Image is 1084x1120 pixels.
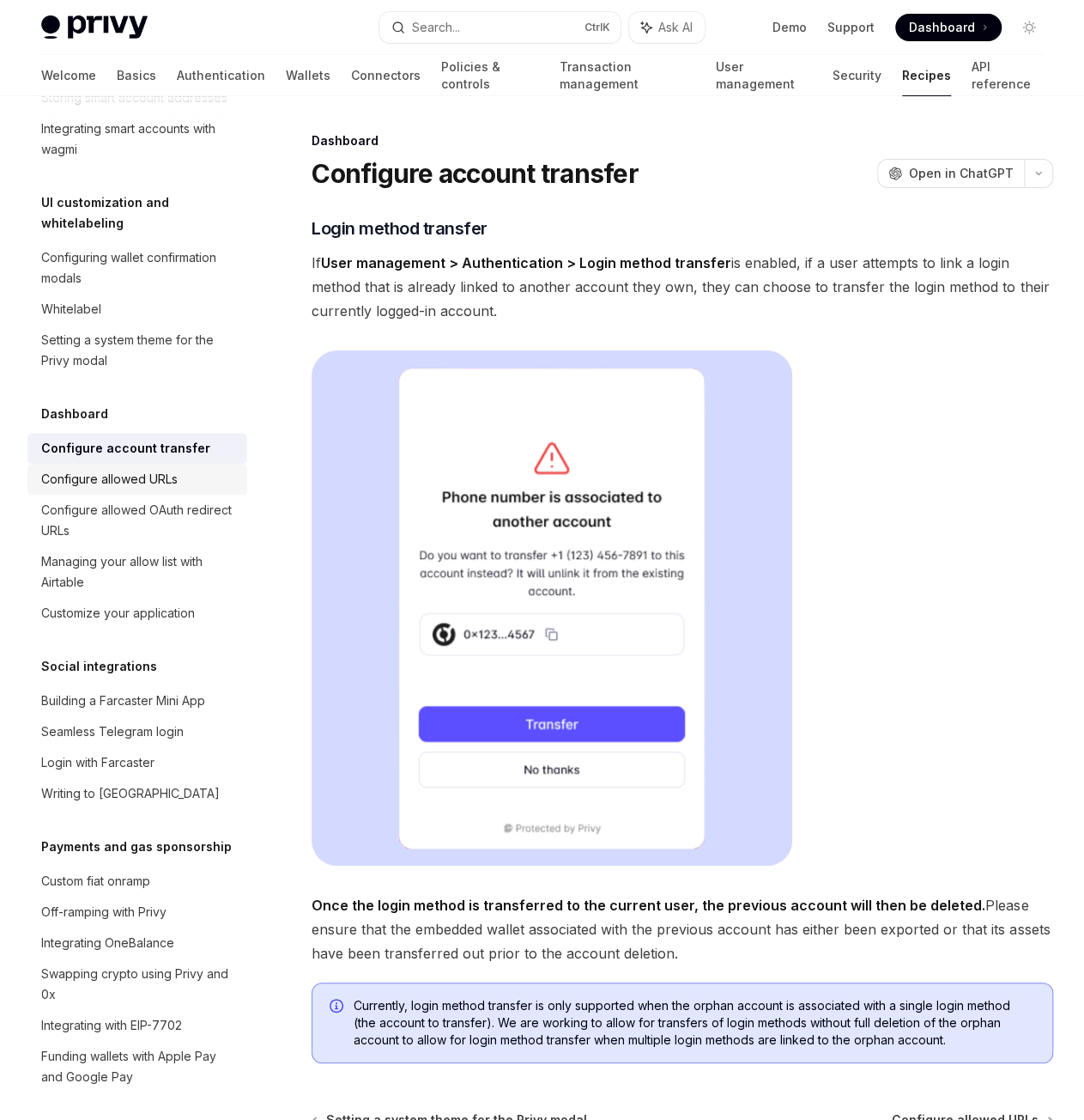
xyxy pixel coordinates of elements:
a: Authentication [177,55,265,96]
a: Custom fiat onramp [27,866,247,897]
span: Ask AI [658,19,693,36]
a: Customize your application [27,598,247,629]
div: Setting a system theme for the Privy modal [41,330,237,371]
div: Swapping crypto using Privy and 0x [41,964,237,1005]
a: Integrating with EIP-7702 [27,1010,247,1041]
div: Login with Farcaster [41,752,154,773]
a: API reference [972,55,1043,96]
div: Integrating smart accounts with wagmi [41,119,237,160]
a: Seamless Telegram login [27,716,247,747]
span: Please ensure that the embedded wallet associated with the previous account has either been expor... [312,893,1053,965]
a: Configuring wallet confirmation modals [27,242,247,294]
div: Seamless Telegram login [41,721,184,742]
a: Transaction management [560,55,695,96]
a: Whitelabel [27,294,247,325]
h5: Social integrations [41,656,157,677]
a: Integrating OneBalance [27,928,247,959]
h5: Payments and gas sponsorship [41,837,232,857]
div: Managing your allow list with Airtable [41,551,237,593]
h5: UI customization and whitelabeling [41,192,247,234]
a: Login with Farcaster [27,747,247,778]
a: Off-ramping with Privy [27,897,247,928]
a: Connectors [351,55,421,96]
div: Search... [412,17,460,38]
span: Open in ChatGPT [909,165,1014,182]
img: Sample account transfer flow [312,350,792,866]
div: Whitelabel [41,299,101,320]
a: Configure allowed OAuth redirect URLs [27,495,247,546]
div: Customize your application [41,603,195,624]
strong: Once the login method is transferred to the current user, the previous account will then be deleted. [312,897,985,914]
div: Configure allowed URLs [41,469,178,490]
a: Wallets [286,55,330,96]
span: Ctrl K [584,21,610,34]
button: Ask AI [629,12,705,43]
div: Dashboard [312,132,1053,149]
button: Open in ChatGPT [877,159,1024,188]
div: Building a Farcaster Mini App [41,691,205,711]
span: Login method transfer [312,216,487,240]
div: Integrating OneBalance [41,933,174,953]
img: light logo [41,15,148,40]
a: Policies & controls [441,55,539,96]
div: Writing to [GEOGRAPHIC_DATA] [41,783,220,804]
div: Configuring wallet confirmation modals [41,247,237,289]
a: Managing your allow list with Airtable [27,546,247,598]
a: Dashboard [895,14,1002,41]
h1: Configure account transfer [312,158,639,189]
div: Custom fiat onramp [41,871,150,892]
a: Security [833,55,881,96]
div: Configure allowed OAuth redirect URLs [41,500,237,541]
svg: Info [330,999,347,1016]
strong: User management > Authentication > Login method transfer [321,254,731,271]
h5: Dashboard [41,404,108,424]
button: Toggle dark mode [1015,14,1043,41]
a: Writing to [GEOGRAPHIC_DATA] [27,778,247,809]
div: Integrating with EIP-7702 [41,1015,182,1036]
div: Configure account transfer [41,438,210,459]
a: Setting a system theme for the Privy modal [27,325,247,376]
a: User management [716,55,812,96]
a: Integrating smart accounts with wagmi [27,113,247,165]
div: Off-ramping with Privy [41,902,167,922]
a: Basics [117,55,156,96]
a: Recipes [902,55,951,96]
a: Configure allowed URLs [27,464,247,495]
span: Currently, login method transfer is only supported when the orphan account is associated with a s... [354,997,1035,1049]
a: Support [827,19,875,36]
span: If is enabled, if a user attempts to link a login method that is already linked to another accoun... [312,251,1053,323]
a: Building a Farcaster Mini App [27,685,247,716]
a: Swapping crypto using Privy and 0x [27,959,247,1010]
span: Dashboard [909,19,975,36]
a: Configure account transfer [27,433,247,464]
a: Funding wallets with Apple Pay and Google Pay [27,1041,247,1093]
button: Search...CtrlK [379,12,620,43]
a: Demo [772,19,807,36]
a: Welcome [41,55,96,96]
div: Funding wallets with Apple Pay and Google Pay [41,1046,237,1087]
